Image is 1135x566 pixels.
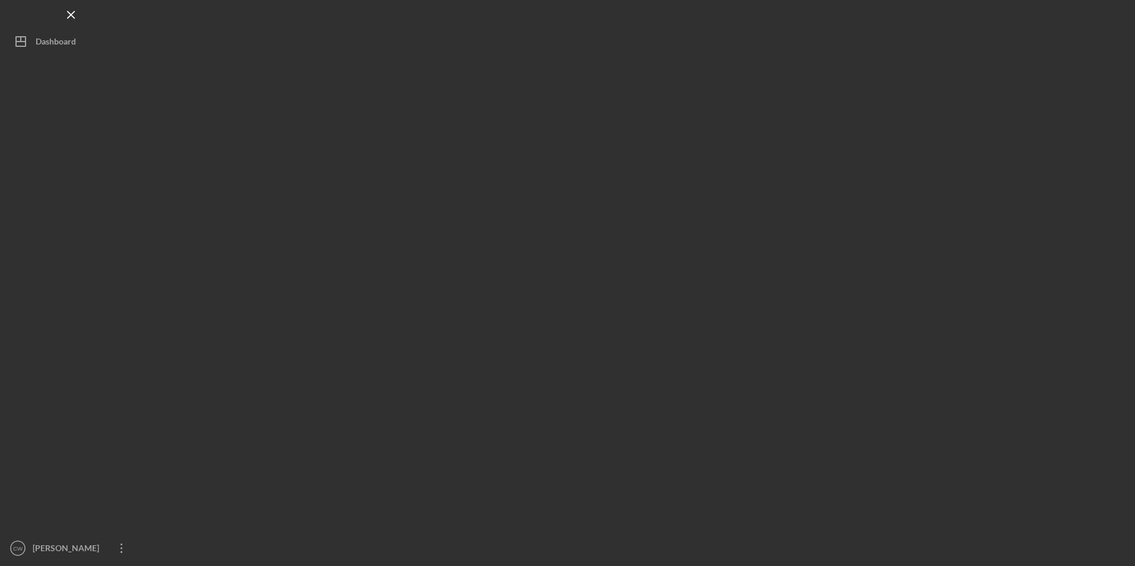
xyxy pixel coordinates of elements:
[13,545,23,552] text: CW
[36,30,76,56] div: Dashboard
[30,536,107,563] div: [PERSON_NAME]
[6,536,137,560] button: CW[PERSON_NAME]
[6,30,137,53] button: Dashboard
